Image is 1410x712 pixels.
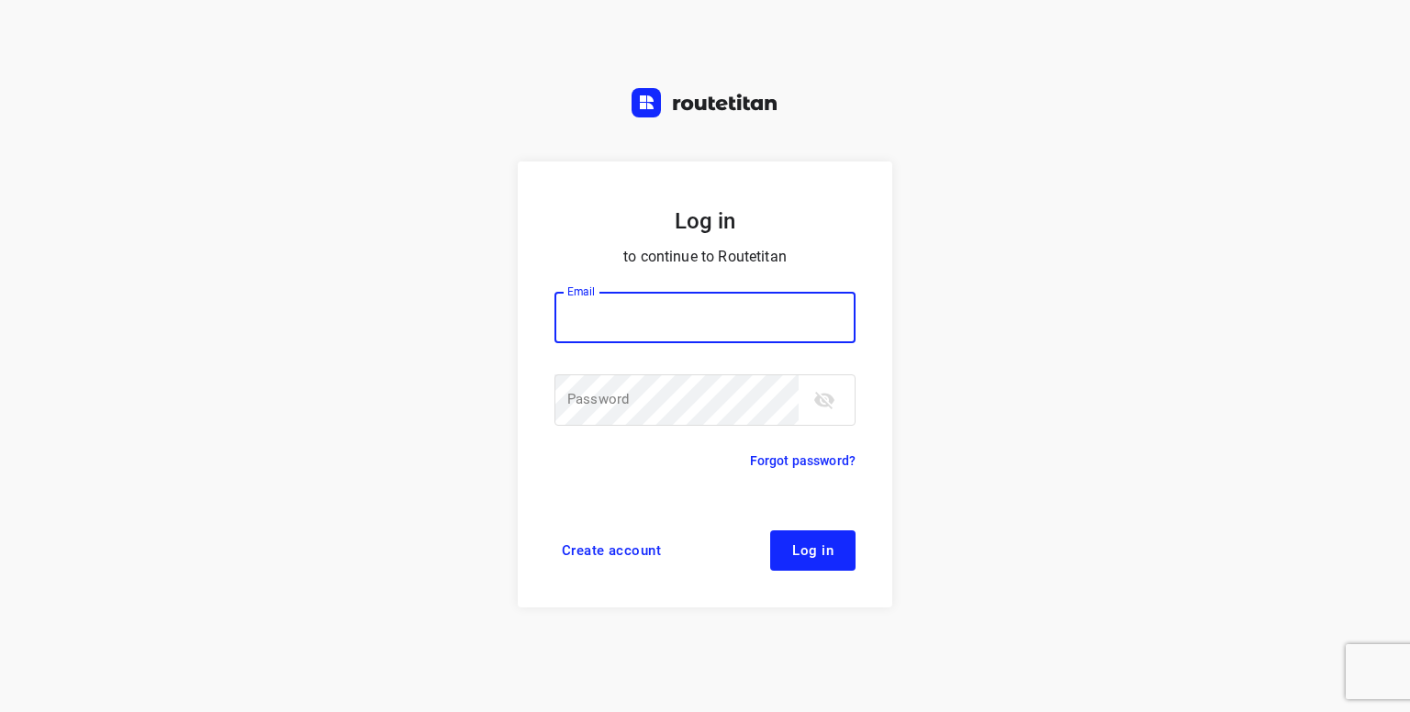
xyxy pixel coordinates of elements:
img: Routetitan [632,88,778,117]
p: to continue to Routetitan [554,244,856,270]
button: toggle password visibility [806,382,843,418]
a: Create account [554,530,668,571]
h5: Log in [554,206,856,237]
span: Create account [562,543,661,558]
a: Routetitan [632,88,778,122]
span: Log in [792,543,834,558]
a: Forgot password? [750,450,856,472]
button: Log in [770,530,856,571]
